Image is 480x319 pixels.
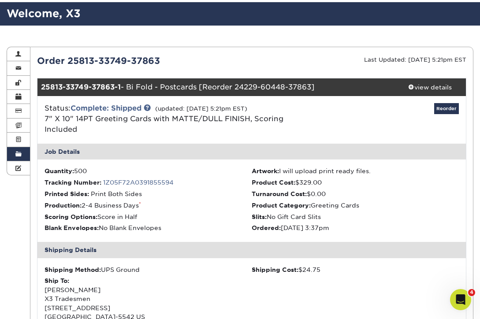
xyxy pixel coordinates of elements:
iframe: Google Customer Reviews [2,292,75,316]
a: Reorder [434,103,459,114]
li: [DATE] 3:37pm [252,223,459,232]
span: 7" X 10" 14PT Greeting Cards with MATTE/DULL FINISH, Scoring Included [45,115,283,134]
strong: Slits: [252,213,267,220]
div: UPS Ground [45,265,252,274]
li: I will upload print ready files. [252,167,459,175]
strong: Quantity: [45,167,74,174]
li: 500 [45,167,252,175]
div: Status: [38,103,323,135]
strong: Blank Envelopes: [45,224,99,231]
small: Last Updated: [DATE] 5:21pm EST [364,56,466,63]
strong: Printed Sides: [45,190,89,197]
strong: Artwork: [252,167,279,174]
strong: Scoring Options: [45,213,97,220]
strong: Ship To: [45,277,69,284]
strong: Shipping Cost: [252,266,298,273]
li: 2-4 Business Days [45,201,252,210]
li: Greeting Cards [252,201,459,210]
div: - Bi Fold - Postcards [Reorder 24229-60448-37863] [37,78,394,96]
a: 1Z05F72A0391855594 [103,179,174,186]
li: No Blank Envelopes [45,223,252,232]
span: 4 [468,289,475,296]
strong: Shipping Method: [45,266,101,273]
strong: Tracking Number: [45,179,101,186]
li: $0.00 [252,189,459,198]
iframe: Intercom live chat [450,289,471,310]
div: $24.75 [252,265,459,274]
li: $329.00 [252,178,459,187]
strong: Turnaround Cost: [252,190,307,197]
span: Print Both Sides [91,190,142,197]
strong: Product Category: [252,202,311,209]
div: Order 25813-33749-37863 [30,54,252,67]
strong: 25813-33749-37863-1 [41,83,121,91]
div: Shipping Details [37,242,466,258]
strong: Ordered: [252,224,281,231]
li: No Gift Card Slits [252,212,459,221]
li: Score in Half [45,212,252,221]
a: view details [394,78,466,96]
strong: Product Cost: [252,179,295,186]
strong: Production: [45,202,82,209]
small: (updated: [DATE] 5:21pm EST) [155,105,247,112]
a: Complete: Shipped [71,104,141,112]
div: view details [394,83,466,92]
div: Job Details [37,144,466,159]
